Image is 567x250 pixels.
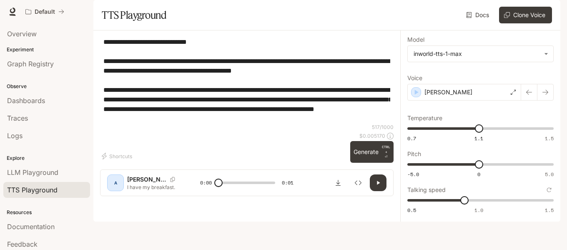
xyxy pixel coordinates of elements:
[407,207,416,214] span: 0.5
[22,3,68,20] button: All workspaces
[544,185,554,194] button: Reset to default
[100,149,135,163] button: Shortcuts
[499,7,552,23] button: Clone Voice
[545,207,554,214] span: 1.5
[350,174,366,191] button: Inspect
[407,115,442,121] p: Temperature
[109,176,122,189] div: A
[35,8,55,15] p: Default
[474,207,483,214] span: 1.0
[167,177,178,182] button: Copy Voice ID
[382,144,390,159] p: ⏎
[127,184,180,191] p: I have my breakfast.
[407,171,419,178] span: -5.0
[350,141,394,163] button: GenerateCTRL +⏎
[282,179,294,187] span: 0:01
[382,144,390,154] p: CTRL +
[407,135,416,142] span: 0.7
[477,171,480,178] span: 0
[424,88,472,96] p: [PERSON_NAME]
[200,179,212,187] span: 0:00
[545,135,554,142] span: 1.5
[474,135,483,142] span: 1.1
[545,171,554,178] span: 5.0
[127,175,167,184] p: [PERSON_NAME]
[407,75,422,81] p: Voice
[407,187,446,193] p: Talking speed
[102,7,166,23] h1: TTS Playground
[408,46,553,62] div: inworld-tts-1-max
[464,7,492,23] a: Docs
[330,174,346,191] button: Download audio
[414,50,540,58] div: inworld-tts-1-max
[407,151,421,157] p: Pitch
[407,37,424,43] p: Model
